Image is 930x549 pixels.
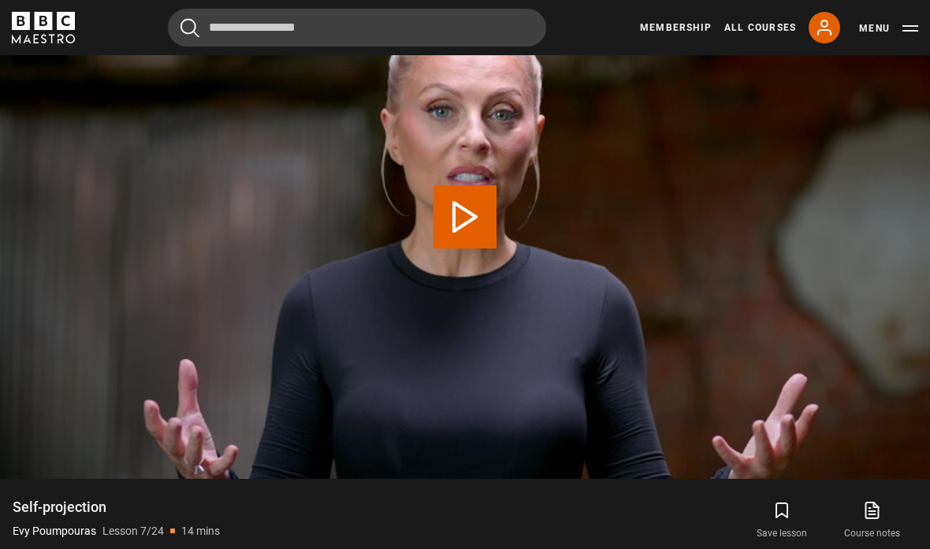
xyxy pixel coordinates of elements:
[828,498,917,543] a: Course notes
[12,12,75,43] svg: BBC Maestro
[640,21,712,35] a: Membership
[859,21,918,36] button: Toggle navigation
[13,498,220,517] h1: Self-projection
[102,523,164,540] p: Lesson 7/24
[180,18,199,38] button: Submit the search query
[168,9,546,47] input: Search
[724,21,796,35] a: All Courses
[13,523,96,540] p: Evy Poumpouras
[181,523,220,540] p: 14 mins
[433,185,497,248] button: Play Lesson Self-projection
[737,498,827,543] button: Save lesson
